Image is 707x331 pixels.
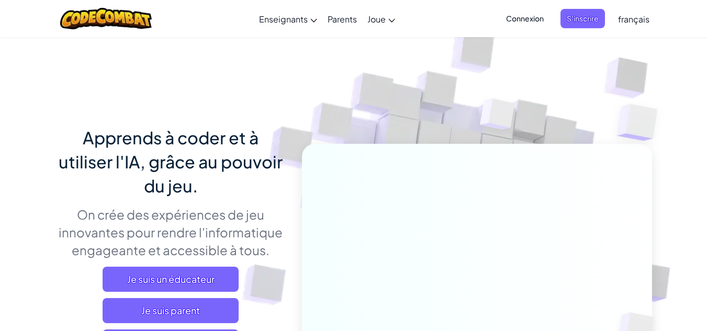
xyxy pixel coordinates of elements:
[596,78,687,167] img: Overlap cubes
[60,8,152,29] img: CodeCombat logo
[362,5,400,33] a: Joue
[618,14,649,25] span: français
[103,298,239,323] a: Je suis parent
[59,127,283,196] span: Apprends à coder et à utiliser l'IA, grâce au pouvoir du jeu.
[560,9,605,28] button: S'inscrire
[613,5,655,33] a: français
[55,206,286,259] p: On crée des expériences de jeu innovantes pour rendre l'informatique engageante et accessible à t...
[259,14,308,25] span: Enseignants
[322,5,362,33] a: Parents
[460,78,535,156] img: Overlap cubes
[500,9,550,28] button: Connexion
[254,5,322,33] a: Enseignants
[103,267,239,292] a: Je suis un éducateur
[367,14,386,25] span: Joue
